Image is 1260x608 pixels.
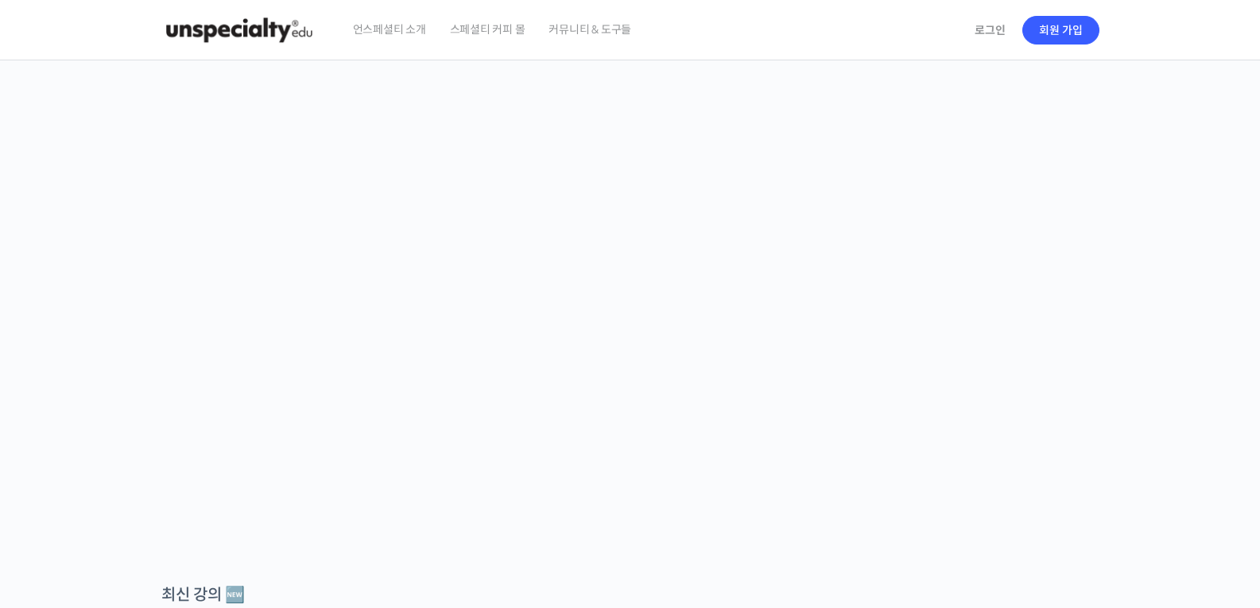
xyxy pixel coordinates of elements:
a: 회원 가입 [1022,16,1099,45]
a: 로그인 [965,12,1015,48]
p: [PERSON_NAME]을 다하는 당신을 위해, 최고와 함께 만든 커피 클래스 [16,243,1245,323]
div: 최신 강의 🆕 [161,584,1099,606]
p: 시간과 장소에 구애받지 않고, 검증된 커리큘럼으로 [16,331,1245,353]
